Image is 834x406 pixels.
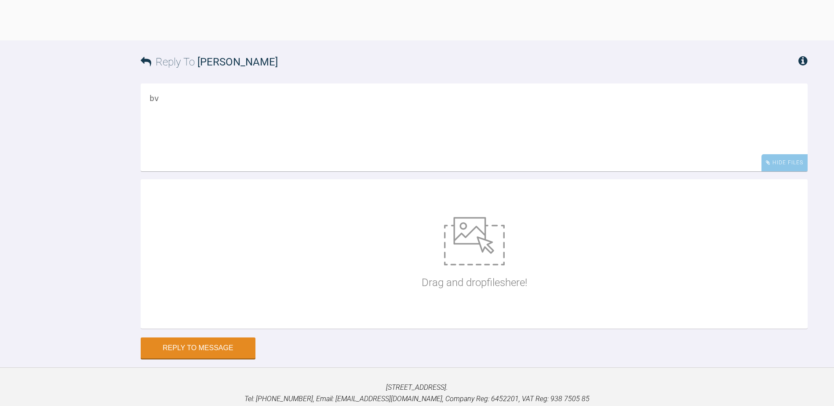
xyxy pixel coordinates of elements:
[141,337,255,359] button: Reply to Message
[141,83,808,171] textarea: bv
[14,382,820,404] p: [STREET_ADDRESS]. Tel: [PHONE_NUMBER], Email: [EMAIL_ADDRESS][DOMAIN_NAME], Company Reg: 6452201,...
[422,274,527,291] p: Drag and drop files here!
[141,54,278,70] h3: Reply To
[761,154,808,171] div: Hide Files
[197,56,278,68] span: [PERSON_NAME]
